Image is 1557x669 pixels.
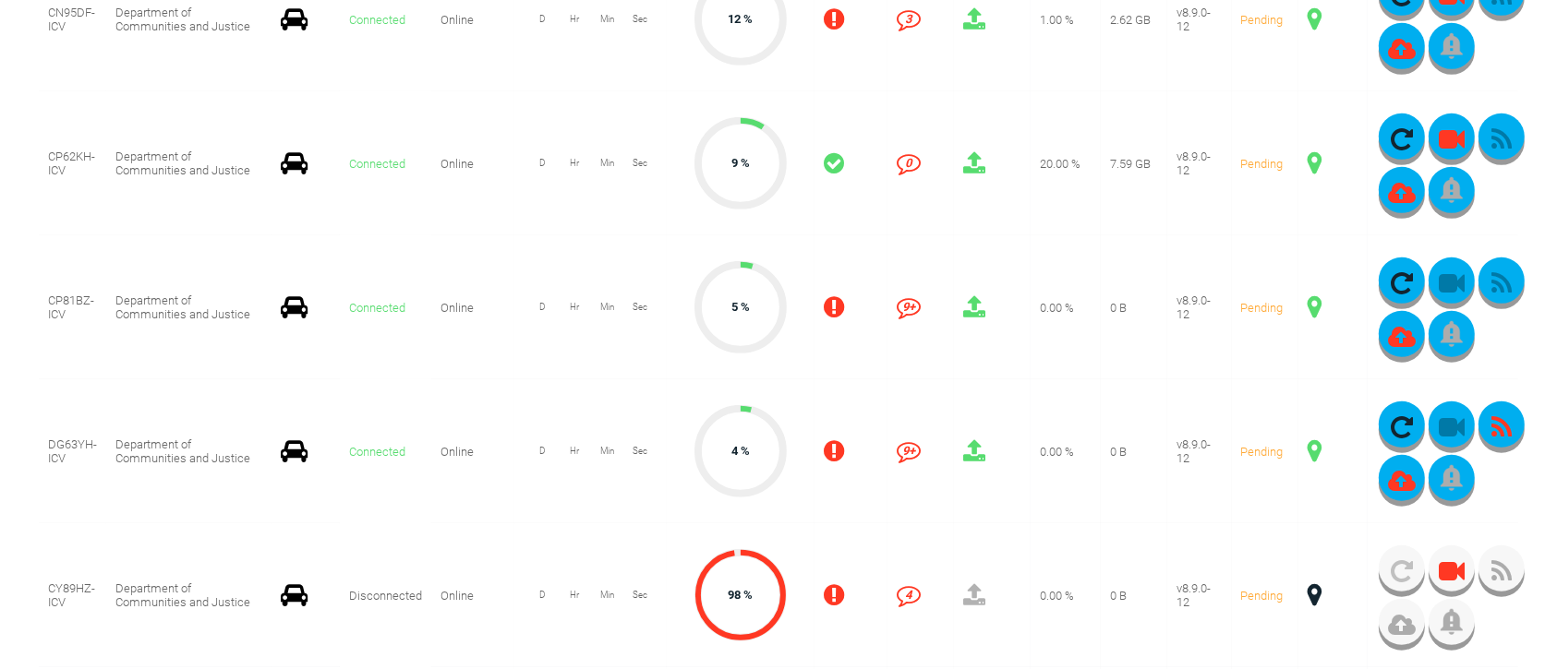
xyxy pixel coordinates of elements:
span: 0.00 % [1040,445,1074,459]
td: Online [431,523,514,667]
span: Min [591,446,623,456]
span: Hr [559,14,591,24]
span: 0.00 % [1040,589,1074,603]
td: v8.9.0-12 [1167,523,1231,667]
span: CN95DF-ICV [48,6,95,33]
td: 0 B [1101,523,1167,667]
span: 12 % [728,13,753,27]
span: Department of Communities and Justice [115,6,250,33]
span: Department of Communities and Justice [115,437,250,465]
span: Connected [349,157,405,171]
img: bell_icon_gray.png [1441,465,1462,491]
span: CP81BZ-ICV [48,293,94,321]
td: v8.9.0-12 [1167,379,1231,523]
span: 5 % [731,301,750,315]
span: Pending [1241,445,1284,459]
span: Sec [624,302,657,312]
span: Department of Communities and Justice [115,293,250,321]
span: Connected [349,445,405,459]
span: 1.00 % [1040,13,1074,27]
td: v8.9.0-12 [1167,91,1231,235]
i: 4 [897,583,921,607]
td: Online [431,91,514,235]
img: bell_icon_gray.png [1441,609,1462,635]
td: Online [431,235,514,379]
span: 9 % [731,157,750,171]
span: Pending [1241,13,1284,27]
span: 0.00 % [1040,301,1074,315]
i: 0 [897,151,921,175]
span: D [525,590,558,600]
span: Disconnected [349,589,422,603]
td: v8.9.0-12 [1167,235,1231,379]
td: 0 B [1101,379,1167,523]
span: CY89HZ-ICV [48,581,95,609]
span: D [525,302,558,312]
img: bell_icon_gray.png [1441,321,1462,347]
span: Min [591,302,623,312]
i: 3 [897,7,921,31]
span: D [525,14,558,24]
span: Min [591,158,623,168]
td: 7.59 GB [1101,91,1167,235]
span: Department of Communities and Justice [115,581,250,609]
span: D [525,446,558,456]
span: Hr [559,590,591,600]
span: 98 % [728,589,753,603]
span: DG63YH-ICV [48,437,97,465]
span: Pending [1241,589,1284,603]
span: Pending [1241,157,1284,171]
span: Hr [559,302,591,312]
span: CP62KH-ICV [48,149,95,177]
span: Sec [624,590,657,600]
span: Min [591,590,623,600]
span: 20.00 % [1040,157,1080,171]
span: D [525,158,558,168]
img: bell_icon_gray.png [1441,177,1462,203]
span: Sec [624,446,657,456]
td: 0 B [1101,235,1167,379]
td: Online [431,379,514,523]
img: bell_icon_gray.png [1441,33,1462,59]
span: Hr [559,158,591,168]
span: Hr [559,446,591,456]
span: Connected [349,301,405,315]
span: Connected [349,13,405,27]
i: 9+ [897,439,921,463]
span: Sec [624,14,657,24]
span: 4 % [731,445,750,459]
span: Sec [624,158,657,168]
span: Department of Communities and Justice [115,149,250,177]
span: Min [591,14,623,24]
span: Pending [1241,301,1284,315]
i: 9+ [897,295,921,319]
